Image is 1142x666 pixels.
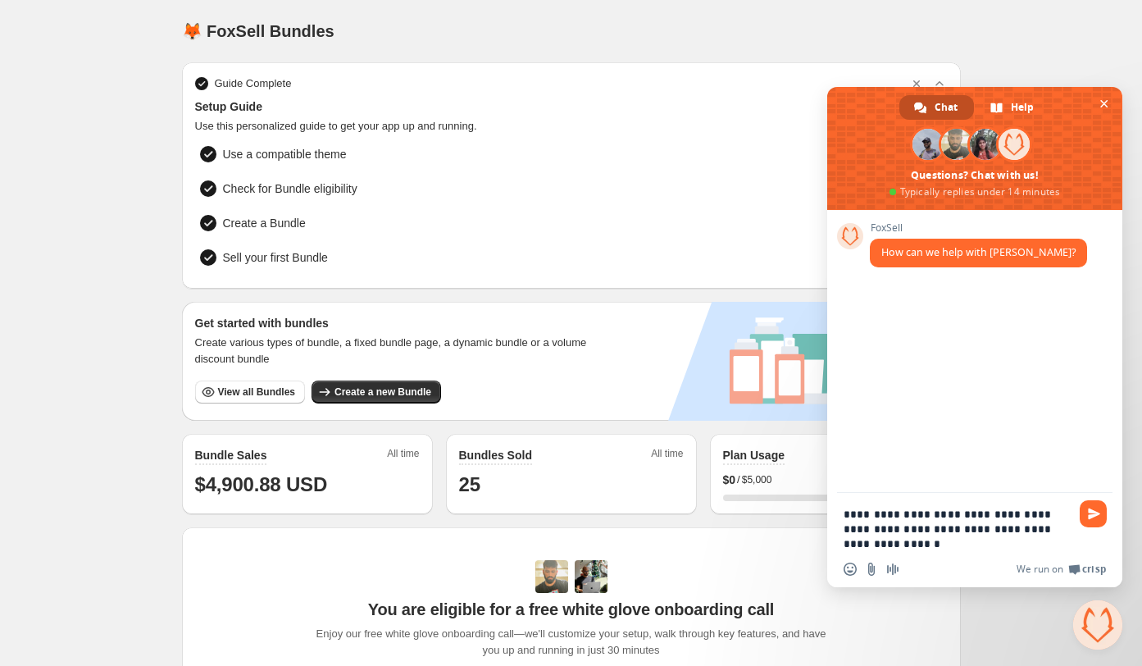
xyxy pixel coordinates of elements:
[459,472,684,498] h1: 25
[1017,563,1106,576] a: We run onCrisp
[195,118,948,135] span: Use this personalized guide to get your app up and running.
[1011,95,1034,120] span: Help
[312,381,441,404] button: Create a new Bundle
[742,473,772,486] span: $5,000
[1082,563,1106,576] span: Crisp
[723,447,785,463] h2: Plan Usage
[976,95,1050,120] div: Help
[195,315,603,331] h3: Get started with bundles
[865,563,878,576] span: Send a file
[307,626,835,659] span: Enjoy our free white glove onboarding call—we'll customize your setup, walk through key features,...
[195,381,305,404] button: View all Bundles
[387,447,419,465] span: All time
[651,447,683,465] span: All time
[535,560,568,593] img: Adi
[195,98,948,115] span: Setup Guide
[886,563,899,576] span: Audio message
[368,600,774,619] span: You are eligible for a free white glove onboarding call
[195,335,603,367] span: Create various types of bundle, a fixed bundle page, a dynamic bundle or a volume discount bundle
[459,447,532,463] h2: Bundles Sold
[215,75,292,92] span: Guide Complete
[334,385,431,399] span: Create a new Bundle
[575,560,607,593] img: Prakhar
[881,245,1076,259] span: How can we help with [PERSON_NAME]?
[195,472,420,498] h1: $4,900.88 USD
[1073,600,1122,650] div: Close chat
[182,21,334,41] h1: 🦊 FoxSell Bundles
[218,385,295,399] span: View all Bundles
[223,215,306,231] span: Create a Bundle
[844,507,1070,551] textarea: Compose your message...
[870,222,1087,234] span: FoxSell
[935,95,958,120] span: Chat
[1017,563,1063,576] span: We run on
[723,472,948,488] div: /
[223,180,357,197] span: Check for Bundle eligibility
[844,563,857,576] span: Insert an emoji
[195,447,267,463] h2: Bundle Sales
[1080,500,1107,527] span: Send
[223,146,347,162] span: Use a compatible theme
[1095,95,1112,112] span: Close chat
[899,95,974,120] div: Chat
[223,249,328,266] span: Sell your first Bundle
[723,472,736,488] span: $ 0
